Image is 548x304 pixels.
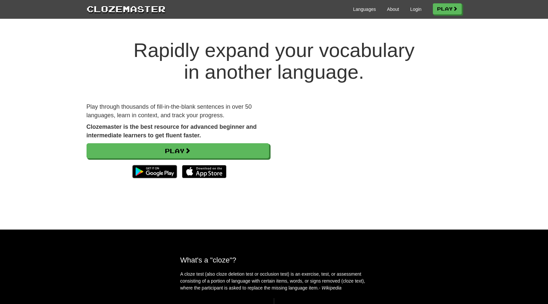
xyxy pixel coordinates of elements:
a: About [387,6,399,13]
a: Languages [353,6,376,13]
strong: Clozemaster is the best resource for advanced beginner and intermediate learners to get fluent fa... [87,124,257,139]
img: Get it on Google Play [129,162,180,181]
a: Play [87,143,269,158]
a: Login [410,6,421,13]
em: - Wikipedia [319,285,342,290]
h2: What's a "cloze"? [180,256,368,264]
a: Play [433,3,462,14]
p: Play through thousands of fill-in-the-blank sentences in over 50 languages, learn in context, and... [87,103,269,120]
p: A cloze test (also cloze deletion test or occlusion test) is an exercise, test, or assessment con... [180,271,368,291]
a: Clozemaster [87,3,166,15]
img: Download_on_the_App_Store_Badge_US-UK_135x40-25178aeef6eb6b83b96f5f2d004eda3bffbb37122de64afbaef7... [182,165,226,178]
